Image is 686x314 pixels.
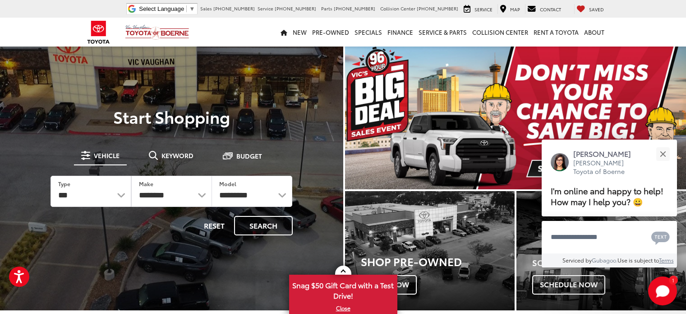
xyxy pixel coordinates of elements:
a: Map [497,4,522,14]
span: I'm online and happy to help! How may I help you? 😀 [551,184,663,207]
span: 1 [672,278,674,282]
div: Close[PERSON_NAME][PERSON_NAME] Toyota of BoerneI'm online and happy to help! How may I help you?... [542,140,677,267]
button: Close [653,144,672,164]
a: Collision Center [470,18,531,47]
span: [PHONE_NUMBER] [417,5,458,12]
span: Budget [236,153,262,159]
h3: Shop Pre-Owned [361,255,515,267]
span: Contact [540,6,561,13]
a: Terms [659,256,674,264]
a: Rent a Toyota [531,18,581,47]
h4: Schedule Service [532,258,686,267]
span: ▼ [189,5,195,12]
span: Service [474,6,493,13]
span: [PHONE_NUMBER] [275,5,316,12]
a: Service [461,4,495,14]
textarea: Type your message [542,221,677,253]
span: Snag $50 Gift Card with a Test Drive! [290,276,396,303]
a: New [290,18,309,47]
label: Model [219,180,236,187]
a: Schedule Service Schedule Now [516,191,686,310]
a: Specials [352,18,385,47]
a: Gubagoo. [592,256,617,264]
span: Vehicle [94,152,120,159]
a: Pre-Owned [309,18,352,47]
svg: Start Chat [648,277,677,305]
span: Keyword [161,152,193,159]
span: [PHONE_NUMBER] [213,5,255,12]
span: Sales [200,5,212,12]
span: Collision Center [380,5,415,12]
a: Contact [525,4,563,14]
svg: Text [651,230,670,245]
img: Toyota [82,18,115,47]
span: ​ [186,5,187,12]
span: Use is subject to [617,256,659,264]
button: Toggle Chat Window [648,277,677,305]
p: Start Shopping [38,108,305,126]
p: [PERSON_NAME] [573,149,640,159]
label: Make [139,180,153,187]
span: [PHONE_NUMBER] [334,5,375,12]
a: Select Language​ [139,5,195,12]
a: About [581,18,607,47]
a: Home [278,18,290,47]
a: Service & Parts: Opens in a new tab [416,18,470,47]
span: Parts [321,5,332,12]
img: Vic Vaughan Toyota of Boerne [125,24,189,40]
span: Service [258,5,273,12]
label: Type [58,180,70,187]
span: Schedule Now [532,275,605,294]
button: Search [234,216,293,235]
a: Shop Pre-Owned Shop Now [345,191,515,310]
span: Serviced by [562,256,592,264]
span: Map [510,6,520,13]
p: [PERSON_NAME] Toyota of Boerne [573,159,640,176]
a: My Saved Vehicles [574,4,606,14]
div: Toyota [516,191,686,310]
span: Saved [589,6,604,13]
button: Chat with SMS [649,227,672,247]
a: Finance [385,18,416,47]
span: Select Language [139,5,184,12]
button: Reset [196,216,232,235]
div: Toyota [345,191,515,310]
